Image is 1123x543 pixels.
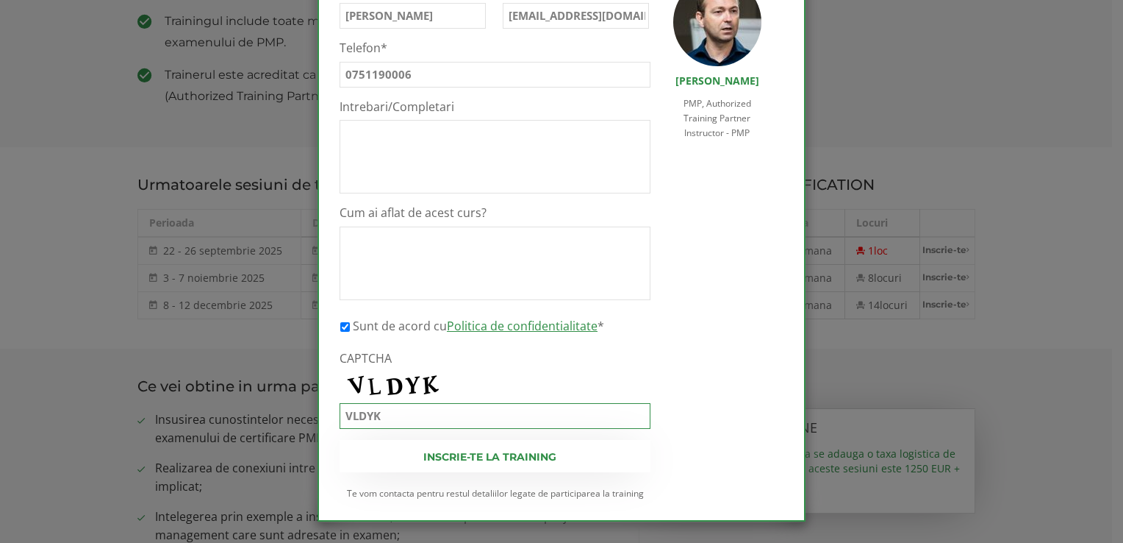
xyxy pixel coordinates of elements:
[340,487,650,500] small: Te vom contacta pentru restul detaliilor legate de participarea la training
[340,205,650,221] label: Cum ai aflat de acest curs?
[340,440,650,472] input: Inscrie-te la training
[675,74,759,88] a: [PERSON_NAME]
[340,351,650,366] label: CAPTCHA
[684,97,751,139] span: PMP, Authorized Training Partner Instructor - PMP
[447,318,598,334] a: Politica de confidentialitate
[340,40,650,56] label: Telefon
[353,317,604,335] label: Sunt de acord cu *
[340,99,650,115] label: Intrebari/Completari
